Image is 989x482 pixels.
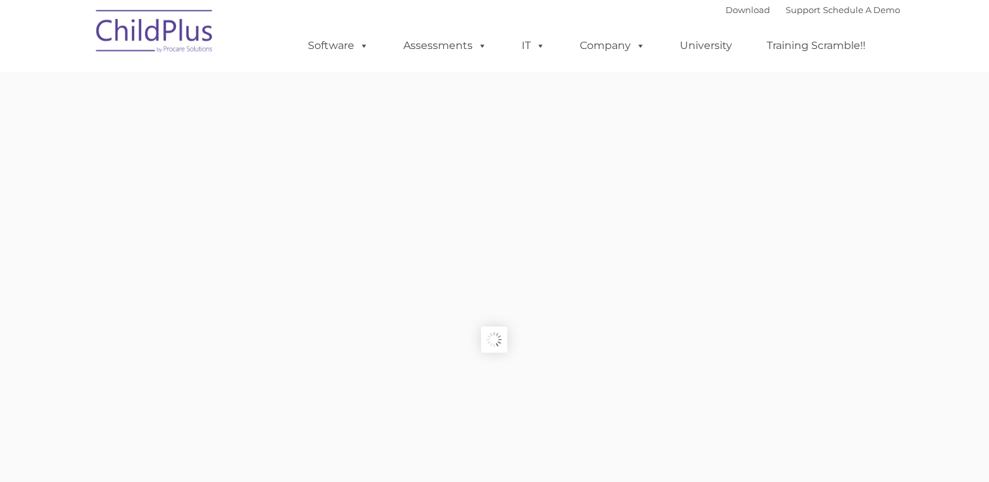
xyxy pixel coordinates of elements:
[667,33,745,59] a: University
[754,33,879,59] a: Training Scramble!!
[90,1,220,66] img: ChildPlus by Procare Solutions
[509,33,558,59] a: IT
[786,5,820,15] a: Support
[567,33,658,59] a: Company
[726,5,900,15] font: |
[726,5,770,15] a: Download
[823,5,900,15] a: Schedule A Demo
[390,33,500,59] a: Assessments
[295,33,382,59] a: Software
